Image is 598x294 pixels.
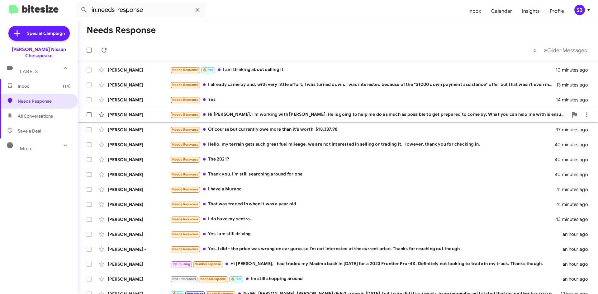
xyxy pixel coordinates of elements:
[20,146,33,152] span: More
[231,277,241,281] span: 🔥 Hot
[172,128,199,132] span: Needs Response
[556,171,593,178] div: 40 minutes ago
[463,2,486,20] a: Inbox
[170,96,556,103] div: Yes
[170,171,556,178] div: Thank you. I'm still searching around for one
[108,231,170,237] div: [PERSON_NAME]
[108,97,170,103] div: [PERSON_NAME]
[170,156,556,163] div: The 2021?
[172,262,190,266] span: Try Pausing
[517,2,545,20] a: Insights
[556,201,593,208] div: 41 minutes ago
[170,231,562,238] div: Yes I am still driving
[170,245,562,253] div: Yes, I did - the price was wrong on car gurus so I'm not interested at the current price. Thanks ...
[544,46,547,54] span: »
[172,277,196,281] span: Not-Interested
[170,186,556,193] div: I have a Murano
[194,262,221,266] span: Needs Response
[108,186,170,193] div: [PERSON_NAME]
[203,68,213,72] span: 🔥 Hot
[170,275,562,282] div: Im still shopping around
[18,128,41,134] span: Save a Deal
[533,46,537,54] span: «
[547,47,587,54] span: Older Messages
[108,276,170,282] div: [PERSON_NAME]
[556,156,593,163] div: 40 minutes ago
[172,187,199,191] span: Needs Response
[562,276,593,282] div: an hour ago
[172,247,199,251] span: Needs Response
[172,142,199,147] span: Needs Response
[108,82,170,88] div: [PERSON_NAME]
[170,216,556,223] div: I do have my sentra..
[556,186,593,193] div: 41 minutes ago
[18,83,71,89] span: Inbox
[562,231,593,237] div: an hour ago
[556,97,593,103] div: 14 minutes ago
[18,113,53,119] span: All Conversations
[170,201,556,208] div: That was traded in when it was a year old
[8,26,70,41] a: Special Campaign
[87,25,156,35] h1: Needs Response
[27,30,65,36] span: Special Campaign
[170,260,562,268] div: Hi [PERSON_NAME], I had traded my Maxima back in [DATE] for a 2023 Frontier Pro-4X. Definitely no...
[556,82,593,88] div: 13 minutes ago
[18,98,71,104] span: Needs Response
[20,69,38,74] span: Labels
[529,44,540,57] button: Previous
[562,261,593,267] div: an hour ago
[170,111,568,118] div: Hi [PERSON_NAME]. I'm working with [PERSON_NAME]. He is going to help me do as much as possible t...
[562,246,593,252] div: an hour ago
[172,68,199,72] span: Needs Response
[556,142,593,148] div: 40 minutes ago
[545,2,569,20] a: Profile
[172,202,199,206] span: Needs Response
[172,232,199,236] span: Needs Response
[170,126,556,133] div: Of course but currently owe more than it's worth. $18,387.98
[530,44,591,57] nav: Page navigation example
[574,5,585,15] div: SB
[170,81,556,88] div: I already came by and, with very little effort, I was turned down. I was interested because of th...
[172,83,199,87] span: Needs Response
[556,127,593,133] div: 37 minutes ago
[108,67,170,73] div: [PERSON_NAME]
[172,217,199,221] span: Needs Response
[556,67,593,73] div: 10 minutes ago
[108,261,170,267] div: [PERSON_NAME]
[172,172,199,176] span: Needs Response
[540,44,591,57] button: Next
[569,5,591,15] button: SB
[108,156,170,163] div: [PERSON_NAME]
[108,142,170,148] div: [PERSON_NAME]
[108,112,170,118] div: [PERSON_NAME]
[108,246,170,252] div: [PERSON_NAME] -
[486,2,517,20] a: Calendar
[172,113,199,117] span: Needs Response
[200,277,227,281] span: Needs Response
[75,2,206,17] input: Search
[170,66,556,73] div: I am thinking about selling it
[108,201,170,208] div: [PERSON_NAME]
[556,216,593,222] div: 43 minutes ago
[172,157,199,161] span: Needs Response
[170,141,556,148] div: Hello, my terrain gets such great fuel mileage, we are not interested in selling or trading it. H...
[108,216,170,222] div: [PERSON_NAME]
[63,83,71,89] span: (14)
[108,127,170,133] div: [PERSON_NAME]
[108,171,170,178] div: [PERSON_NAME]
[172,98,199,102] span: Needs Response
